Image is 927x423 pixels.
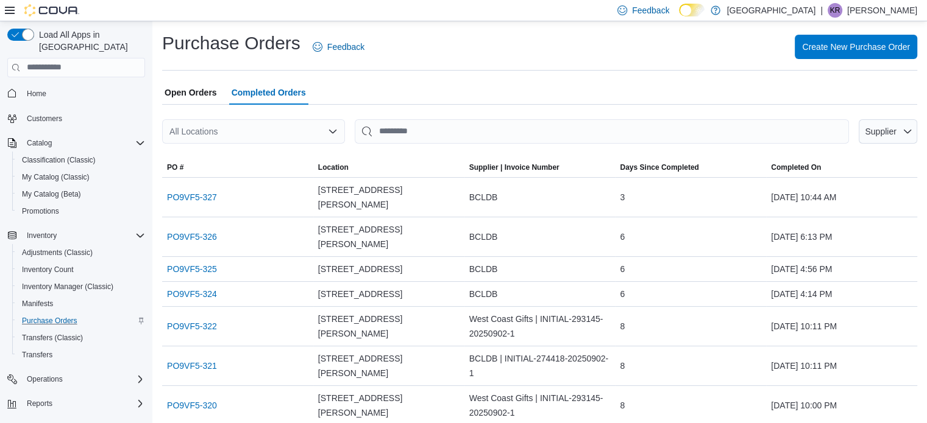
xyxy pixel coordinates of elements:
span: Reports [27,399,52,408]
span: 6 [620,229,625,244]
span: 3 [620,190,625,205]
span: [STREET_ADDRESS][PERSON_NAME] [318,391,460,420]
span: Inventory Count [22,265,74,274]
span: Feedback [327,41,364,53]
span: Transfers (Classic) [17,330,145,345]
button: Operations [22,372,68,386]
span: Classification (Classic) [22,155,96,165]
span: [STREET_ADDRESS][PERSON_NAME] [318,351,460,380]
button: Inventory [2,227,150,244]
a: Manifests [17,296,58,311]
button: Completed On [766,158,917,177]
div: BCLDB [464,257,616,281]
a: My Catalog (Classic) [17,170,94,184]
button: My Catalog (Beta) [12,186,150,203]
img: Cova [24,4,79,16]
span: Load All Apps in [GEOGRAPHIC_DATA] [34,29,145,53]
span: [STREET_ADDRESS] [318,262,402,276]
button: Operations [2,371,150,388]
a: PO9VF5-327 [167,190,217,205]
span: [DATE] 6:13 PM [771,229,832,244]
input: This is a search bar. After typing your query, hit enter to filter the results lower in the page. [355,119,849,144]
span: My Catalog (Beta) [17,187,145,201]
span: [DATE] 4:56 PM [771,262,832,276]
a: PO9VF5-326 [167,229,217,244]
a: Adjustments (Classic) [17,245,98,260]
a: My Catalog (Beta) [17,187,86,201]
span: Operations [22,372,145,386]
span: 8 [620,358,625,373]
a: PO9VF5-320 [167,398,217,413]
span: Transfers (Classic) [22,333,83,343]
button: Open list of options [328,127,338,136]
span: Inventory Manager (Classic) [22,282,113,292]
span: Completed On [771,163,821,172]
div: Location [318,163,349,172]
span: [DATE] 10:00 PM [771,398,837,413]
span: Purchase Orders [22,316,77,326]
span: [STREET_ADDRESS] [318,287,402,301]
button: Catalog [22,136,57,150]
span: [DATE] 4:14 PM [771,287,832,301]
span: Transfers [22,350,52,360]
span: [DATE] 10:44 AM [771,190,836,205]
span: Create New Purchase Order [802,41,910,53]
div: BCLDB [464,282,616,306]
span: Inventory [22,228,145,243]
button: Supplier | Invoice Number [464,158,616,177]
span: Supplier | Invoice Number [469,163,559,172]
span: Promotions [22,206,59,216]
button: Location [313,158,464,177]
span: Promotions [17,204,145,218]
a: PO9VF5-325 [167,262,217,276]
button: Classification (Classic) [12,152,150,169]
a: PO9VF5-324 [167,287,217,301]
span: Catalog [22,136,145,150]
span: My Catalog (Beta) [22,189,81,199]
a: Transfers [17,348,57,362]
button: Purchase Orders [12,312,150,329]
button: Customers [2,110,150,127]
p: [GEOGRAPHIC_DATA] [726,3,815,18]
a: Inventory Count [17,262,79,277]
span: Home [27,89,46,99]
button: Create New Purchase Order [795,35,917,59]
span: Completed Orders [232,80,306,105]
span: Reports [22,396,145,411]
button: Transfers (Classic) [12,329,150,346]
div: Keith Rideout [828,3,842,18]
a: Customers [22,111,67,126]
a: Home [22,86,51,101]
a: Inventory Manager (Classic) [17,279,118,294]
button: Transfers [12,346,150,363]
button: Manifests [12,295,150,312]
span: [DATE] 10:11 PM [771,319,837,334]
a: Purchase Orders [17,313,82,328]
span: 6 [620,262,625,276]
button: Adjustments (Classic) [12,244,150,261]
button: Inventory Count [12,261,150,278]
span: Manifests [22,299,53,309]
button: PO # [162,158,313,177]
p: [PERSON_NAME] [847,3,917,18]
span: Inventory [27,231,57,240]
span: [STREET_ADDRESS][PERSON_NAME] [318,222,460,251]
span: KR [830,3,840,18]
span: Home [22,86,145,101]
span: Transfers [17,348,145,362]
button: Supplier [859,119,917,144]
button: Inventory [22,228,62,243]
span: Purchase Orders [17,313,145,328]
button: Days Since Completed [615,158,766,177]
span: Days Since Completed [620,163,698,172]
button: Reports [22,396,57,411]
a: PO9VF5-321 [167,358,217,373]
span: Adjustments (Classic) [22,248,93,257]
button: Home [2,85,150,102]
span: Operations [27,374,63,384]
span: [STREET_ADDRESS][PERSON_NAME] [318,183,460,212]
a: Transfers (Classic) [17,330,88,345]
button: Promotions [12,203,150,220]
a: PO9VF5-322 [167,319,217,334]
span: Customers [22,111,145,126]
